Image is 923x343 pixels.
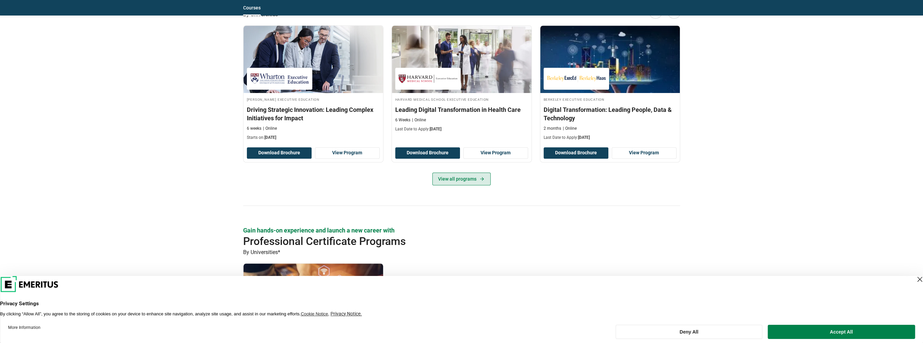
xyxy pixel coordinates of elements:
[243,248,680,257] p: By Universities*
[563,126,577,131] p: Online
[395,105,528,114] h3: Leading Digital Transformation in Health Care
[578,135,590,140] span: [DATE]
[612,147,676,159] a: View Program
[250,71,309,86] img: Wharton Executive Education
[432,173,491,185] a: View all programs
[263,126,277,131] p: Online
[547,71,606,86] img: Berkeley Executive Education
[392,26,531,135] a: Digital Transformation Course by Harvard Medical School Executive Education - September 4, 2025 H...
[395,96,528,102] h4: Harvard Medical School Executive Education
[395,117,410,123] p: 6 Weeks
[247,96,380,102] h4: [PERSON_NAME] Executive Education
[247,135,380,141] p: Starts on:
[243,26,383,144] a: Digital Transformation Course by Wharton Executive Education - September 3, 2025 Wharton Executiv...
[544,105,676,122] h3: Digital Transformation: Leading People, Data & Technology
[544,96,676,102] h4: Berkeley Executive Education
[544,147,608,159] button: Download Brochure
[243,235,636,248] h2: Professional Certificate Programs
[243,263,383,331] img: Professional Certificate in Digital Transformation Programme | Online Digital Transformation Course
[649,5,662,19] button: Previous
[430,127,441,131] span: [DATE]
[247,126,261,131] p: 6 weeks
[667,5,681,19] button: Next
[395,147,460,159] button: Download Brochure
[395,126,528,132] p: Last Date to Apply:
[392,26,531,93] img: Leading Digital Transformation in Health Care | Online Digital Transformation Course
[540,26,680,93] img: Digital Transformation: Leading People, Data & Technology | Online Digital Transformation Course
[243,26,383,93] img: Driving Strategic Innovation: Leading Complex Initiatives for Impact | Online Digital Transformat...
[264,135,276,140] span: [DATE]
[463,147,528,159] a: View Program
[247,147,312,159] button: Download Brochure
[243,226,680,235] p: Gain hands-on experience and launch a new career with
[399,71,457,86] img: Harvard Medical School Executive Education
[315,147,380,159] a: View Program
[544,126,561,131] p: 2 months
[540,26,680,144] a: Digital Transformation Course by Berkeley Executive Education - September 4, 2025 Berkeley Execut...
[412,117,426,123] p: Online
[247,105,380,122] h3: Driving Strategic Innovation: Leading Complex Initiatives for Impact
[544,135,676,141] p: Last Date to Apply:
